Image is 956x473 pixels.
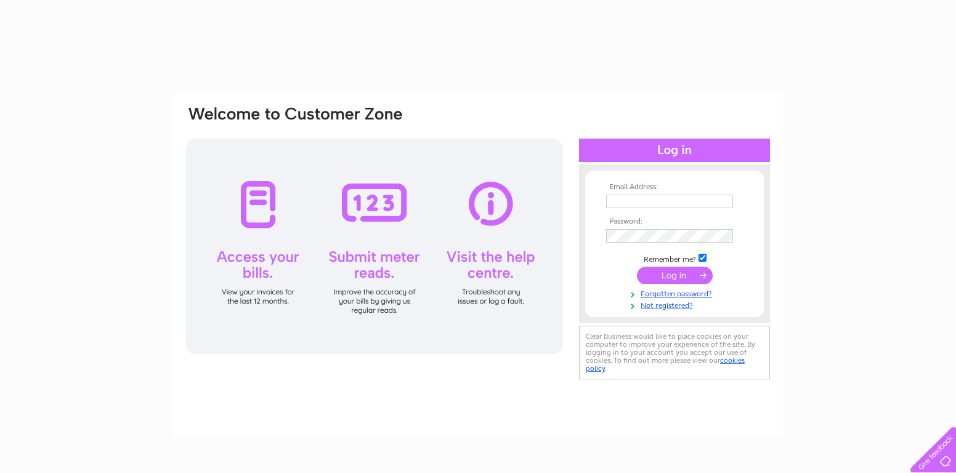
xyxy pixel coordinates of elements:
th: Password: [603,217,746,226]
th: Email Address: [603,183,746,192]
a: Not registered? [606,299,746,310]
a: Forgotten password? [606,287,746,299]
div: Clear Business would like to place cookies on your computer to improve your experience of the sit... [579,326,770,379]
td: Remember me? [603,252,746,264]
input: Submit [637,267,713,284]
a: cookies policy [586,356,745,373]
